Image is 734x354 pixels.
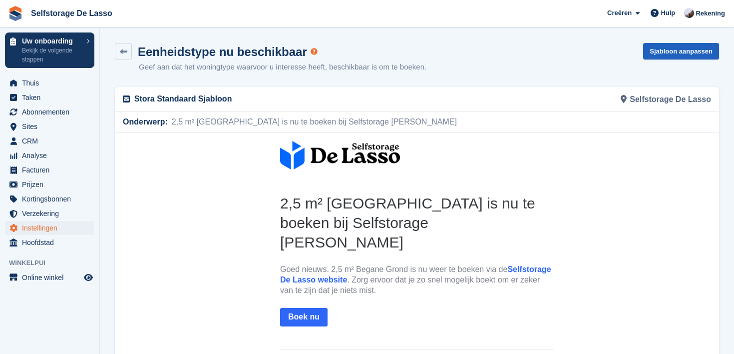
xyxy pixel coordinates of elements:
[5,119,94,133] a: menu
[696,8,725,18] span: Rekening
[607,8,632,18] span: Creëren
[22,148,82,162] span: Analyse
[22,177,82,191] span: Prijzen
[22,206,82,220] span: Verzekering
[165,254,439,265] p: Telefoon:
[123,116,168,128] span: Onderwerp:
[22,270,82,284] span: Online winkel
[22,105,82,119] span: Abonnementen
[134,93,411,105] p: Stora Standaard Sjabloon
[165,269,439,280] p: E-mail:
[22,37,81,44] p: Uw onboarding
[643,43,719,59] a: Sjabloon aanpassen
[139,61,426,73] p: Geef aan dat het woningtype waarvoor u interesse heeft, beschikbaar is om te boeken.
[9,258,99,268] span: Winkelpui
[5,105,94,119] a: menu
[168,116,457,128] span: 2,5 m² [GEOGRAPHIC_DATA] is nu te boeken bij Selfstorage [PERSON_NAME]
[661,8,675,18] span: Hulp
[198,255,256,263] a: 071 – 331 40 51
[165,8,285,37] img: Selfstorage De Lasso Logo
[5,76,94,90] a: menu
[310,47,319,56] div: Tooltip anchor
[165,175,213,194] a: Boek nu
[22,134,82,148] span: CRM
[22,119,82,133] span: Sites
[5,32,94,68] a: Uw onboarding Bekijk de volgende stappen
[82,271,94,283] a: Previewwinkel
[5,192,94,206] a: menu
[417,87,717,111] div: Selfstorage De Lasso
[165,132,439,163] p: Goed nieuws. 2,5 m² Begane Grond is nu weer te boeken via de . Zorg ervoor dat je zo snel mogelij...
[22,90,82,104] span: Taken
[5,148,94,162] a: menu
[22,46,81,64] p: Bekijk de volgende stappen
[27,5,116,21] a: Selfstorage De Lasso
[5,177,94,191] a: menu
[5,90,94,104] a: menu
[22,163,82,177] span: Facturen
[190,270,330,278] a: [EMAIL_ADDRESS][DOMAIN_NAME]
[22,221,82,235] span: Instellingen
[165,237,439,249] h6: Hulp nodig?
[5,134,94,148] a: menu
[22,192,82,206] span: Kortingsbonnen
[684,8,694,18] img: Babs jansen
[5,270,94,284] a: menu
[5,221,94,235] a: menu
[165,132,436,151] a: Selfstorage De Lasso website
[22,76,82,90] span: Thuis
[138,45,307,58] h1: Eenheidstype nu beschikbaar
[5,163,94,177] a: menu
[165,61,439,119] h2: 2,5 m² [GEOGRAPHIC_DATA] is nu te boeken bij Selfstorage [PERSON_NAME]
[5,206,94,220] a: menu
[22,235,82,249] span: Hoofdstad
[5,235,94,249] a: menu
[8,6,23,21] img: stora-icon-8386f47178a22dfd0bd8f6a31ec36ba5ce8667c1dd55bd0f319d3a0aa187defe.svg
